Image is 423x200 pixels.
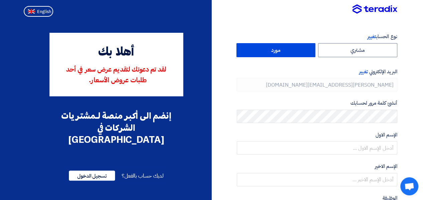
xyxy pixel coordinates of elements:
[49,110,183,146] div: إنضم الى أكبر منصة لـمشتريات الشركات في [GEOGRAPHIC_DATA]
[59,43,174,62] div: أهلا بك
[28,9,35,14] img: en-US.png
[237,68,397,76] label: البريد الإلكتروني
[359,68,367,75] span: تغيير
[237,33,397,40] label: نوع الحساب
[236,43,316,57] label: مورد
[122,172,164,180] span: لديك حساب بالفعل؟
[352,4,397,14] img: Teradix logo
[400,177,418,195] div: Open chat
[69,171,115,181] span: تسجيل الدخول
[237,173,397,186] input: أدخل الإسم الاخير ...
[24,6,53,17] button: English
[237,131,397,139] label: الإسم الاول
[237,163,397,170] label: الإسم الاخير
[237,141,397,155] input: أدخل الإسم الاول ...
[69,172,115,180] a: تسجيل الدخول
[237,78,397,91] input: أدخل بريد العمل الإلكتروني الخاص بك ...
[237,99,397,107] label: أنشئ كلمة مرور لحسابك
[37,9,51,14] span: English
[318,43,397,57] label: مشتري
[367,33,376,40] span: تغيير
[66,67,166,84] span: لقد تم دعوتك لتقديم عرض سعر في أحد طلبات عروض الأسعار.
